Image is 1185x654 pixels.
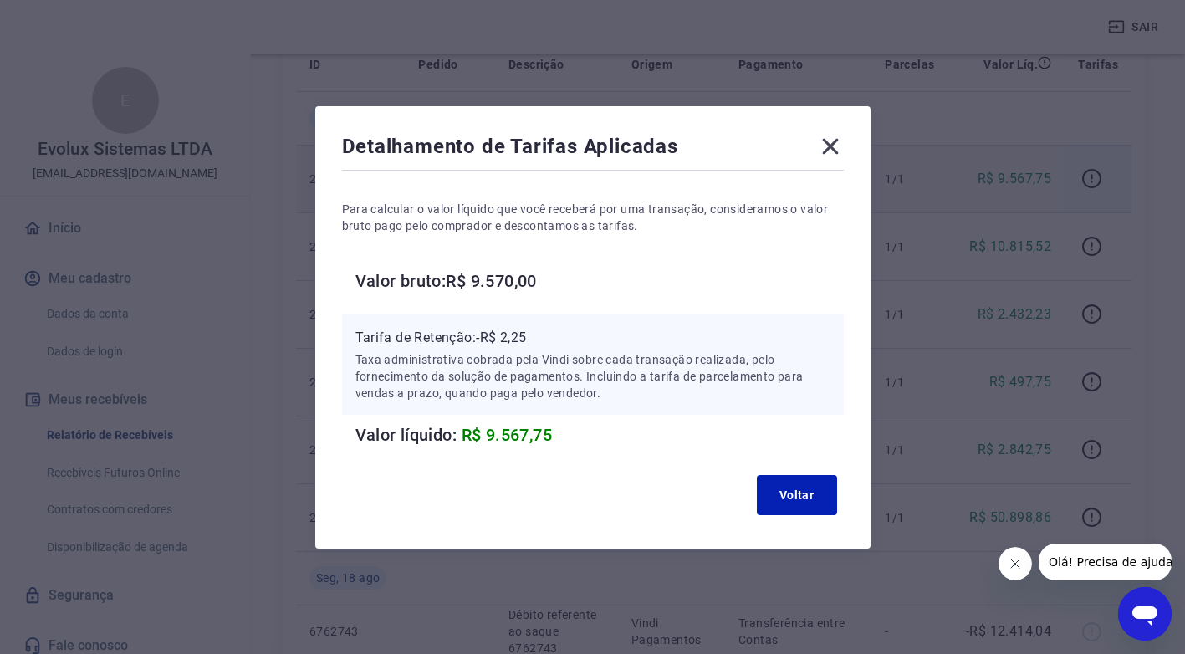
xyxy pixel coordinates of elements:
[355,422,844,448] h6: Valor líquido:
[342,201,844,234] p: Para calcular o valor líquido que você receberá por uma transação, consideramos o valor bruto pag...
[355,268,844,294] h6: Valor bruto: R$ 9.570,00
[999,547,1032,580] iframe: Fechar mensagem
[757,475,837,515] button: Voltar
[462,425,552,445] span: R$ 9.567,75
[1039,544,1172,580] iframe: Mensagem da empresa
[342,133,844,166] div: Detalhamento de Tarifas Aplicadas
[355,328,830,348] p: Tarifa de Retenção: -R$ 2,25
[355,351,830,401] p: Taxa administrativa cobrada pela Vindi sobre cada transação realizada, pelo fornecimento da soluç...
[10,12,140,25] span: Olá! Precisa de ajuda?
[1118,587,1172,641] iframe: Botão para abrir a janela de mensagens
